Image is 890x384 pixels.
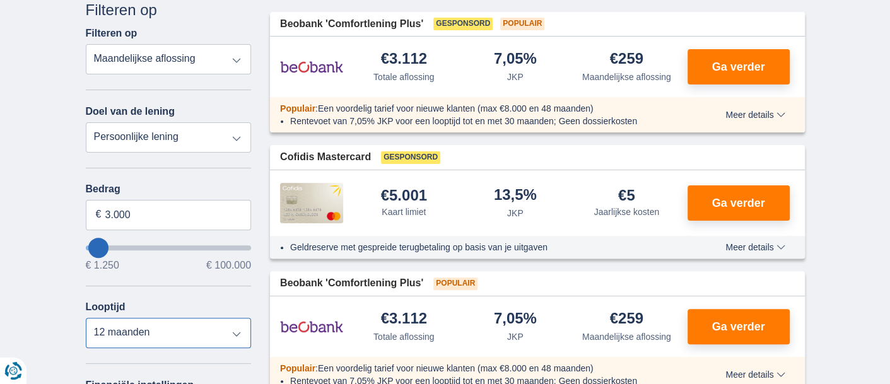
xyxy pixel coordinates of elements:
span: Beobank 'Comfortlening Plus' [280,17,423,32]
div: €3.112 [381,51,427,68]
span: € 1.250 [86,260,119,271]
input: wantToBorrow [86,245,252,250]
span: Cofidis Mastercard [280,150,371,165]
div: €259 [610,51,643,68]
div: JKP [507,207,524,219]
span: Beobank 'Comfortlening Plus' [280,276,423,291]
span: € 100.000 [206,260,251,271]
div: €5 [618,188,635,203]
div: Jaarlijkse kosten [594,206,660,218]
div: €259 [610,311,643,328]
span: Meer details [725,110,785,119]
div: €3.112 [381,311,427,328]
button: Meer details [716,369,794,380]
div: JKP [507,330,524,343]
li: Geldreserve met gespreide terugbetaling op basis van je uitgaven [290,241,679,253]
button: Ga verder [688,185,790,221]
span: € [96,207,102,222]
span: Gesponsord [433,18,493,30]
label: Bedrag [86,183,252,195]
span: Meer details [725,370,785,379]
div: Maandelijkse aflossing [582,71,671,83]
span: Ga verder [711,61,764,73]
button: Ga verder [688,49,790,84]
img: product.pl.alt Beobank [280,51,343,83]
div: : [270,362,689,375]
label: Filteren op [86,28,138,39]
span: Populair [433,277,477,290]
span: Gesponsord [381,151,440,164]
span: Populair [280,363,315,373]
span: Een voordelig tarief voor nieuwe klanten (max €8.000 en 48 maanden) [318,363,594,373]
button: Ga verder [688,309,790,344]
span: Populair [500,18,544,30]
img: product.pl.alt Cofidis CC [280,183,343,223]
div: Kaart limiet [382,206,426,218]
div: Totale aflossing [373,330,435,343]
div: 13,5% [494,187,537,204]
label: Doel van de lening [86,106,175,117]
span: Een voordelig tarief voor nieuwe klanten (max €8.000 en 48 maanden) [318,103,594,113]
span: Meer details [725,243,785,252]
span: Ga verder [711,197,764,209]
div: 7,05% [494,51,537,68]
li: Rentevoet van 7,05% JKP voor een looptijd tot en met 30 maanden; Geen dossierkosten [290,115,679,127]
button: Meer details [716,242,794,252]
button: Meer details [716,110,794,120]
div: : [270,102,689,115]
label: Looptijd [86,301,126,313]
div: 7,05% [494,311,537,328]
span: Populair [280,103,315,113]
div: €5.001 [381,188,427,203]
div: Totale aflossing [373,71,435,83]
img: product.pl.alt Beobank [280,311,343,342]
div: Maandelijkse aflossing [582,330,671,343]
span: Ga verder [711,321,764,332]
div: JKP [507,71,524,83]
